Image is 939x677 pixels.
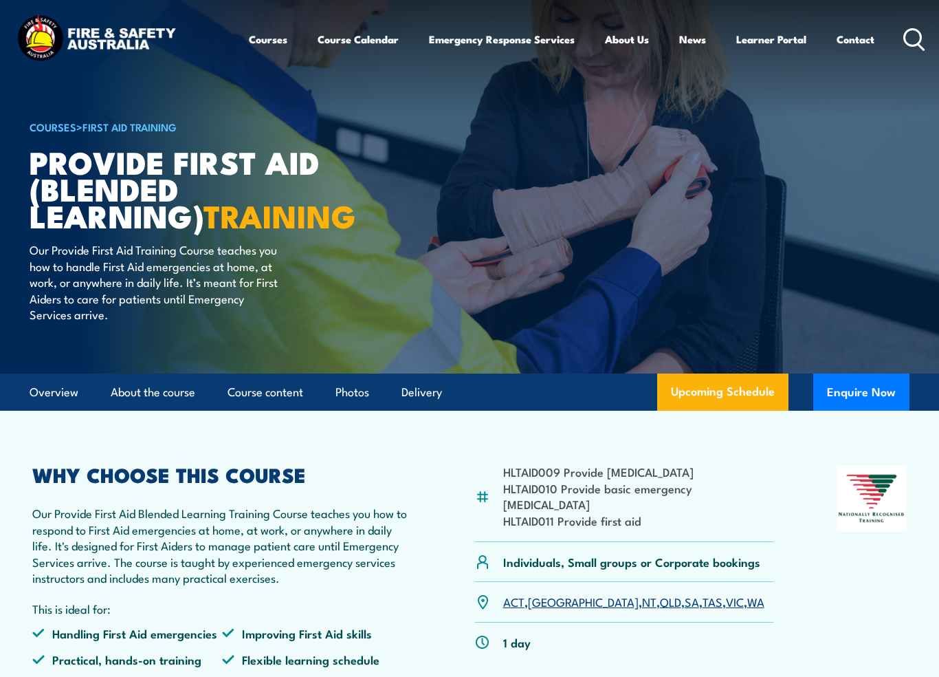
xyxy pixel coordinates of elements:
[503,513,773,528] li: HLTAID011 Provide first aid
[685,593,699,610] a: SA
[32,652,222,667] li: Practical, hands-on training
[32,625,222,641] li: Handling First Aid emergencies
[837,465,907,531] img: Nationally Recognised Training logo.
[503,480,773,513] li: HLTAID010 Provide basic emergency [MEDICAL_DATA]
[30,374,78,411] a: Overview
[503,634,531,650] p: 1 day
[605,23,649,56] a: About Us
[703,593,722,610] a: TAS
[30,148,369,228] h1: Provide First Aid (Blended Learning)
[726,593,744,610] a: VIC
[318,23,399,56] a: Course Calendar
[82,119,177,134] a: First Aid Training
[660,593,681,610] a: QLD
[30,119,76,134] a: COURSES
[32,465,412,483] h2: WHY CHOOSE THIS COURSE
[837,23,874,56] a: Contact
[747,593,764,610] a: WA
[335,374,369,411] a: Photos
[429,23,575,56] a: Emergency Response Services
[503,554,760,570] p: Individuals, Small groups or Corporate bookings
[503,594,764,610] p: , , , , , , ,
[111,374,195,411] a: About the course
[503,593,524,610] a: ACT
[30,241,280,322] p: Our Provide First Aid Training Course teaches you how to handle First Aid emergencies at home, at...
[30,118,369,135] h6: >
[222,652,412,667] li: Flexible learning schedule
[32,601,412,616] p: This is ideal for:
[736,23,806,56] a: Learner Portal
[503,464,773,480] li: HLTAID009 Provide [MEDICAL_DATA]
[657,374,788,411] a: Upcoming Schedule
[228,374,303,411] a: Course content
[203,191,356,239] strong: TRAINING
[249,23,287,56] a: Courses
[222,625,412,641] li: Improving First Aid skills
[642,593,656,610] a: NT
[528,593,639,610] a: [GEOGRAPHIC_DATA]
[813,374,909,411] button: Enquire Now
[32,505,412,585] p: Our Provide First Aid Blended Learning Training Course teaches you how to respond to First Aid em...
[401,374,442,411] a: Delivery
[679,23,706,56] a: News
